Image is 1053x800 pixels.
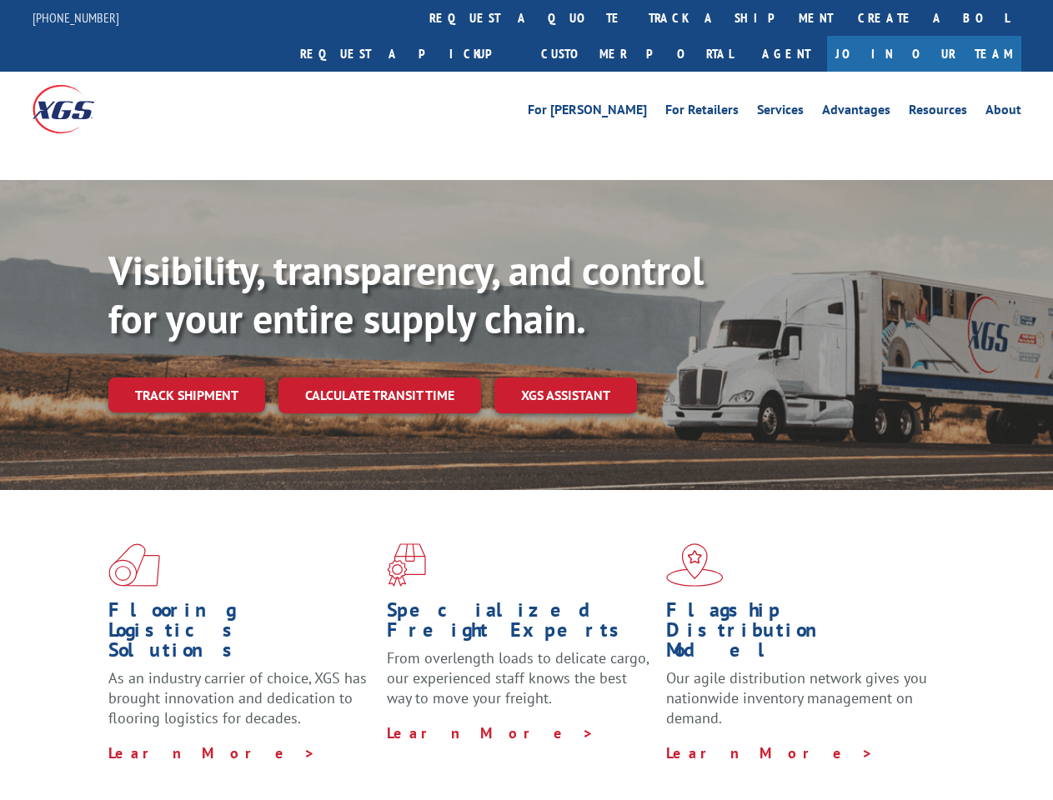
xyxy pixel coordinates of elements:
[529,36,745,72] a: Customer Portal
[494,377,637,413] a: XGS ASSISTANT
[108,543,160,587] img: xgs-icon-total-supply-chain-intelligence-red
[666,743,874,762] a: Learn More >
[288,36,529,72] a: Request a pickup
[665,103,739,122] a: For Retailers
[108,600,374,668] h1: Flooring Logistics Solutions
[757,103,804,122] a: Services
[745,36,827,72] a: Agent
[108,668,367,727] span: As an industry carrier of choice, XGS has brought innovation and dedication to flooring logistics...
[108,244,704,344] b: Visibility, transparency, and control for your entire supply chain.
[666,543,724,587] img: xgs-icon-flagship-distribution-model-red
[666,668,927,727] span: Our agile distribution network gives you nationwide inventory management on demand.
[278,377,481,413] a: Calculate transit time
[822,103,890,122] a: Advantages
[33,9,119,26] a: [PHONE_NUMBER]
[827,36,1021,72] a: Join Our Team
[528,103,647,122] a: For [PERSON_NAME]
[387,600,653,648] h1: Specialized Freight Experts
[909,103,967,122] a: Resources
[666,600,932,668] h1: Flagship Distribution Model
[387,723,594,742] a: Learn More >
[108,377,265,412] a: Track shipment
[387,543,426,587] img: xgs-icon-focused-on-flooring-red
[387,648,653,722] p: From overlength loads to delicate cargo, our experienced staff knows the best way to move your fr...
[985,103,1021,122] a: About
[108,743,316,762] a: Learn More >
